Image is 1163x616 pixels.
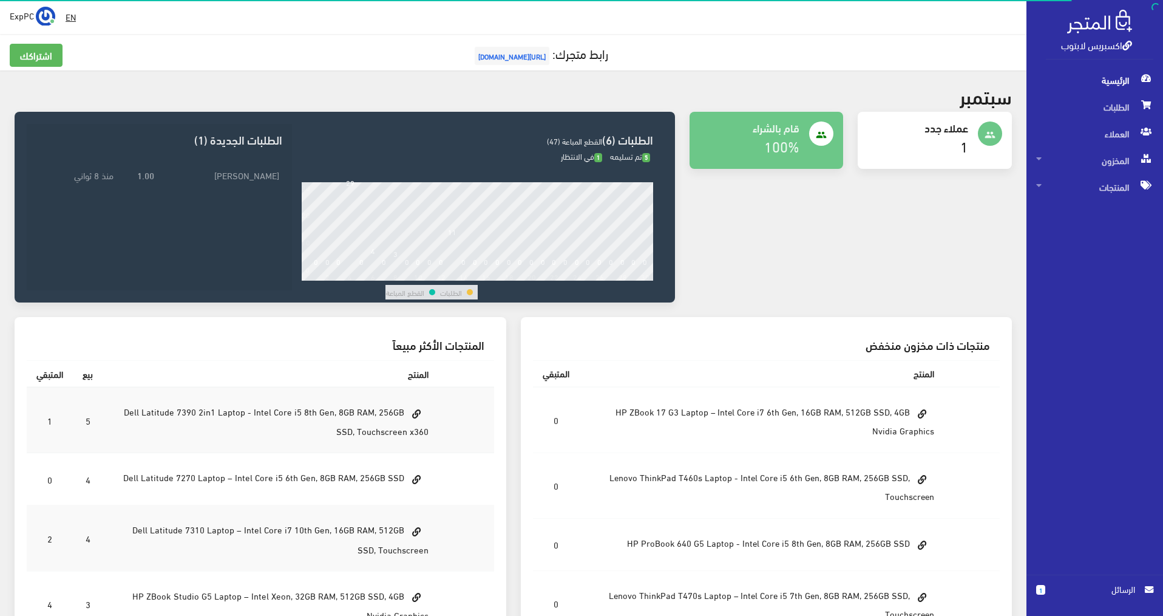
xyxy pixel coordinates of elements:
[475,47,549,65] span: [URL][DOMAIN_NAME]
[73,361,103,388] th: بيع
[610,149,650,163] span: تم تسليمه
[137,168,154,182] strong: 1.00
[642,153,650,162] span: 5
[27,505,73,571] td: 2
[36,7,55,26] img: ...
[10,8,34,23] span: ExpPC
[472,42,608,64] a: رابط متجرك:[URL][DOMAIN_NAME]
[1036,174,1153,200] span: المنتجات
[27,361,73,388] th: المتبقي
[36,339,484,351] h3: المنتجات الأكثر مبيعاً
[1036,147,1153,174] span: المخزون
[103,453,438,505] td: Dell Latitude 7270 Laptop – Intel Core i5 6th Gen, 8GB RAM, 256GB SSD
[36,134,282,145] h3: الطلبات الجديدة (1)
[1067,10,1132,33] img: .
[505,272,514,281] div: 18
[960,85,1012,106] h2: سبتمبر
[573,272,581,281] div: 24
[157,165,282,185] td: [PERSON_NAME]
[348,272,352,281] div: 4
[103,387,438,453] td: Dell Latitude 7390 2in1 Laptop - Intel Core i5 8th Gen, 8GB RAM, 256GB SSD, Touchscreen x360
[985,129,995,140] i: people
[302,134,653,145] h3: الطلبات (6)
[1026,120,1163,147] a: العملاء
[10,6,55,26] a: ... ExpPC
[533,519,579,571] td: 0
[960,132,968,159] a: 1
[547,134,602,148] span: القطع المباعة (47)
[346,177,354,188] div: 29
[393,272,398,281] div: 8
[61,6,81,28] a: EN
[1036,120,1153,147] span: العملاء
[561,149,602,163] span: في الانتظار
[527,272,536,281] div: 20
[1036,585,1045,595] span: 1
[1061,36,1132,53] a: اكسبريس لابتوب
[764,132,799,159] a: 100%
[1036,94,1153,120] span: الطلبات
[1026,174,1163,200] a: المنتجات
[1026,147,1163,174] a: المخزون
[385,285,425,299] td: القطع المباعة
[550,272,558,281] div: 22
[533,387,579,453] td: 0
[27,453,73,505] td: 0
[533,453,579,519] td: 0
[459,272,468,281] div: 14
[1036,67,1153,94] span: الرئيسية
[867,121,968,134] h4: عملاء جدد
[73,505,103,571] td: 4
[1026,94,1163,120] a: الطلبات
[595,272,604,281] div: 26
[36,165,117,185] td: منذ 8 ثواني
[437,272,446,281] div: 12
[66,9,76,24] u: EN
[103,361,438,388] th: المنتج
[579,453,944,519] td: Lenovo ThinkPad T460s Laptop - Intel Core i5 6th Gen, 8GB RAM, 256GB SSD, Touchscreen
[1055,583,1135,596] span: الرسائل
[325,272,330,281] div: 2
[543,339,991,351] h3: منتجات ذات مخزون منخفض
[641,272,649,281] div: 30
[482,272,490,281] div: 16
[699,121,800,134] h4: قام بالشراء
[73,453,103,505] td: 4
[619,272,627,281] div: 28
[1026,67,1163,94] a: الرئيسية
[594,153,602,162] span: 1
[579,361,944,387] th: المنتج
[579,519,944,571] td: HP ProBook 640 G5 Laptop - Intel Core i5 8th Gen, 8GB RAM, 256GB SSD
[1036,583,1153,609] a: 1 الرسائل
[103,505,438,571] td: Dell Latitude 7310 Laptop – Intel Core i7 10th Gen, 16GB RAM, 512GB SSD, Touchscreen
[816,129,827,140] i: people
[533,361,579,387] th: المتبقي
[10,44,63,67] a: اشتراكك
[579,387,944,453] td: HP ZBook 17 G3 Laptop – Intel Core i7 6th Gen, 16GB RAM, 512GB SSD, 4GB Nvidia Graphics
[414,272,422,281] div: 10
[73,387,103,453] td: 5
[371,272,375,281] div: 6
[27,387,73,453] td: 1
[439,285,463,299] td: الطلبات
